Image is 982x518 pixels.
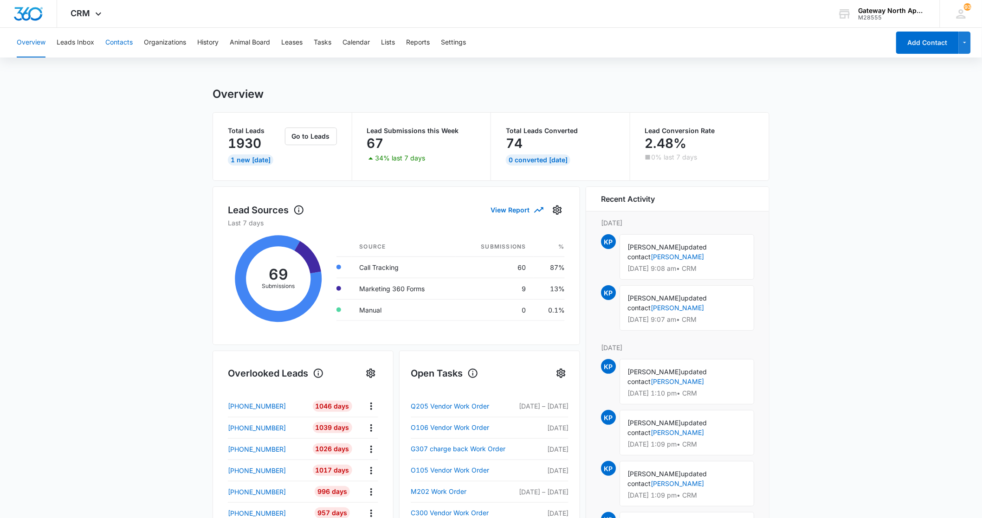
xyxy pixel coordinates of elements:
[601,285,616,300] span: KP
[601,359,616,374] span: KP
[514,508,569,518] p: [DATE]
[550,203,565,217] button: Settings
[364,399,378,413] button: Actions
[651,304,704,312] a: [PERSON_NAME]
[228,444,286,454] p: [PHONE_NUMBER]
[627,265,746,272] p: [DATE] 9:08 am • CRM
[406,28,430,58] button: Reports
[441,28,466,58] button: Settings
[411,486,514,497] a: M202 Work Order
[364,463,378,478] button: Actions
[228,444,306,454] a: [PHONE_NUMBER]
[314,28,331,58] button: Tasks
[230,28,270,58] button: Animal Board
[105,28,133,58] button: Contacts
[197,28,219,58] button: History
[367,128,476,134] p: Lead Submissions this Week
[364,421,378,435] button: Actions
[601,218,754,228] p: [DATE]
[534,256,565,278] td: 87%
[313,465,352,476] div: 1017 Days
[281,28,303,58] button: Leases
[601,343,754,352] p: [DATE]
[627,294,681,302] span: [PERSON_NAME]
[228,466,286,475] p: [PHONE_NUMBER]
[57,28,94,58] button: Leads Inbox
[601,193,655,205] h6: Recent Activity
[352,237,456,257] th: Source
[411,366,478,380] h1: Open Tasks
[456,299,533,320] td: 0
[964,3,971,11] div: notifications count
[228,154,273,166] div: 1 New [DATE]
[228,466,306,475] a: [PHONE_NUMBER]
[601,234,616,249] span: KP
[313,401,352,412] div: 1046 Days
[534,278,565,299] td: 13%
[554,366,569,381] button: Settings
[367,136,384,151] p: 67
[364,485,378,499] button: Actions
[651,377,704,385] a: [PERSON_NAME]
[375,155,426,161] p: 34% last 7 days
[534,237,565,257] th: %
[411,422,514,433] a: O106 Vendor Work Order
[228,487,306,497] a: [PHONE_NUMBER]
[315,486,350,497] div: 996 Days
[514,401,569,411] p: [DATE] – [DATE]
[228,401,286,411] p: [PHONE_NUMBER]
[228,423,286,433] p: [PHONE_NUMBER]
[651,253,704,261] a: [PERSON_NAME]
[514,466,569,475] p: [DATE]
[645,136,687,151] p: 2.48%
[456,278,533,299] td: 9
[534,299,565,320] td: 0.1%
[313,443,352,454] div: 1026 Days
[627,419,681,427] span: [PERSON_NAME]
[651,480,704,487] a: [PERSON_NAME]
[964,3,971,11] span: 93
[352,299,456,320] td: Manual
[506,136,523,151] p: 74
[228,128,283,134] p: Total Leads
[213,87,264,101] h1: Overview
[627,492,746,499] p: [DATE] 1:09 pm • CRM
[352,278,456,299] td: Marketing 360 Forms
[859,7,926,14] div: account name
[17,28,45,58] button: Overview
[381,28,395,58] button: Lists
[601,461,616,476] span: KP
[364,442,378,456] button: Actions
[352,256,456,278] td: Call Tracking
[313,422,352,433] div: 1039 Days
[228,401,306,411] a: [PHONE_NUMBER]
[627,316,746,323] p: [DATE] 9:07 am • CRM
[71,8,90,18] span: CRM
[645,128,755,134] p: Lead Conversion Rate
[627,470,681,478] span: [PERSON_NAME]
[627,390,746,396] p: [DATE] 1:10 pm • CRM
[228,508,306,518] a: [PHONE_NUMBER]
[228,136,261,151] p: 1930
[144,28,186,58] button: Organizations
[491,202,543,218] button: View Report
[652,154,698,160] p: 0% last 7 days
[506,154,570,166] div: 0 Converted [DATE]
[456,256,533,278] td: 60
[627,368,681,376] span: [PERSON_NAME]
[601,410,616,425] span: KP
[228,366,324,380] h1: Overlooked Leads
[456,237,533,257] th: Submissions
[411,443,514,454] a: G307 charge back Work Order
[411,401,514,412] a: Q205 Vendor Work Order
[506,128,615,134] p: Total Leads Converted
[859,14,926,21] div: account id
[285,132,337,140] a: Go to Leads
[228,218,565,228] p: Last 7 days
[651,428,704,436] a: [PERSON_NAME]
[514,487,569,497] p: [DATE] – [DATE]
[285,128,337,145] button: Go to Leads
[896,32,959,54] button: Add Contact
[627,243,681,251] span: [PERSON_NAME]
[342,28,370,58] button: Calendar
